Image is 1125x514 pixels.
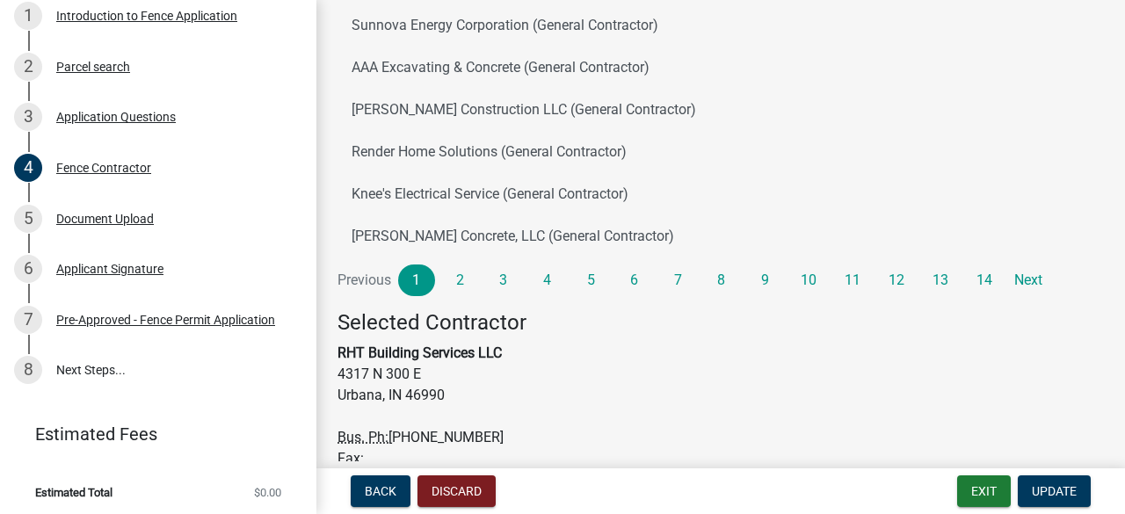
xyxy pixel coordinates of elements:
[14,356,42,384] div: 8
[1010,264,1047,296] a: Next
[703,264,740,296] a: 8
[747,264,784,296] a: 9
[56,61,130,73] div: Parcel search
[14,2,42,30] div: 1
[660,264,697,296] a: 7
[529,264,566,296] a: 4
[35,487,112,498] span: Estimated Total
[56,10,237,22] div: Introduction to Fence Application
[337,131,1104,173] button: Render Home Solutions (General Contractor)
[878,264,915,296] a: 12
[957,475,1011,507] button: Exit
[966,264,1003,296] a: 14
[442,264,479,296] a: 2
[616,264,653,296] a: 6
[337,173,1104,215] button: Knee's Electrical Service (General Contractor)
[337,4,1104,47] button: Sunnova Energy Corporation (General Contractor)
[790,264,827,296] a: 10
[14,416,288,452] a: Estimated Fees
[337,450,364,467] abbr: Fax Number
[14,154,42,182] div: 4
[14,103,42,131] div: 3
[337,215,1104,257] button: [PERSON_NAME] Concrete, LLC (General Contractor)
[1032,484,1077,498] span: Update
[922,264,959,296] a: 13
[485,264,522,296] a: 3
[56,314,275,326] div: Pre-Approved - Fence Permit Application
[417,475,496,507] button: Discard
[14,306,42,334] div: 7
[337,429,388,445] abbr: Business Phone
[1018,475,1091,507] button: Update
[337,310,1104,336] h4: Selected Contractor
[398,264,435,296] a: 1
[337,264,1104,296] nav: Page navigation
[14,255,42,283] div: 6
[254,487,281,498] span: $0.00
[365,484,396,498] span: Back
[351,475,410,507] button: Back
[337,310,1104,490] address: 4317 N 300 E Urbana, IN 46990
[14,205,42,233] div: 5
[56,162,151,174] div: Fence Contractor
[56,263,163,275] div: Applicant Signature
[834,264,871,296] a: 11
[337,47,1104,89] button: AAA Excavating & Concrete (General Contractor)
[56,213,154,225] div: Document Upload
[388,429,504,445] span: [PHONE_NUMBER]
[14,53,42,81] div: 2
[337,344,502,361] strong: RHT Building Services LLC
[572,264,609,296] a: 5
[337,89,1104,131] button: [PERSON_NAME] Construction LLC (General Contractor)
[56,111,176,123] div: Application Questions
